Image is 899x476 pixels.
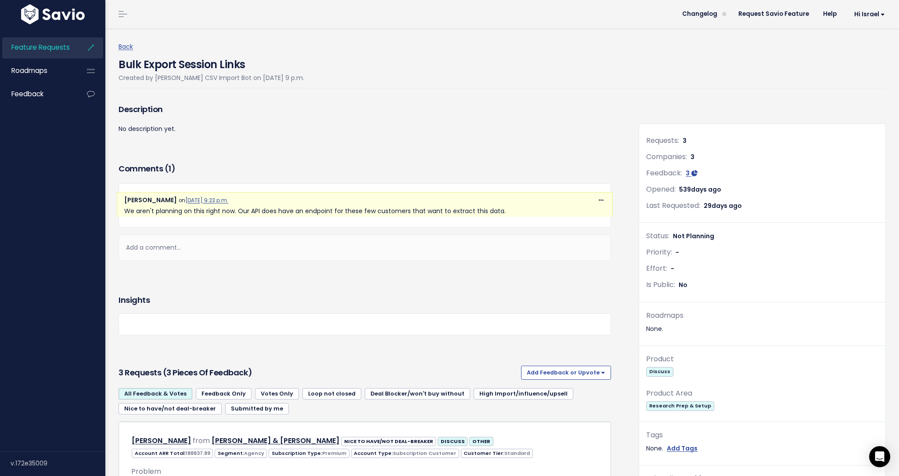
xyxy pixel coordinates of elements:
h3: 3 Requests (3 pieces of Feedback) [119,367,518,379]
a: Request Savio Feature [731,7,816,21]
span: Segment: [215,449,267,458]
div: Product [646,353,878,366]
div: Roadmaps [646,309,878,322]
a: Loop not closed [302,388,361,400]
span: 3 [683,136,687,145]
strong: DISCUSS [441,438,465,445]
span: Effort: [646,263,667,273]
a: Nice to have/not deal-breaker [119,403,222,414]
span: No [679,280,687,289]
span: Last Requested: [646,200,700,211]
img: logo-white.9d6f32f41409.svg [19,4,87,24]
span: Standard [504,450,530,457]
a: Add Tags [667,443,698,454]
span: Requests: [646,135,679,145]
a: [PERSON_NAME] [132,436,191,446]
span: Account ARR Total: [132,449,213,458]
span: Changelog [682,11,717,17]
span: Opened: [646,184,676,194]
span: days ago [712,201,742,210]
a: High Import/influence/upsell [474,388,573,400]
a: 3 [686,169,698,178]
a: Feedback Only [196,388,252,400]
div: Open Intercom Messenger [869,446,890,467]
span: Priority: [646,247,672,257]
div: None. [646,443,878,454]
a: Roadmaps [2,61,73,81]
span: Not Planning [673,232,714,240]
span: 3 [686,169,690,178]
a: Help [816,7,844,21]
span: Discuss [646,367,673,376]
span: on [179,197,228,204]
div: v.172e35009 [11,452,105,475]
h3: Description [119,103,611,116]
span: Feedback: [646,168,682,178]
span: - [671,264,674,273]
a: Deal Blocker/won't buy without [365,388,470,400]
div: Product Area [646,387,878,400]
h3: Comments ( ) [119,163,611,175]
span: - [676,248,679,257]
span: Subscription Customer [393,450,456,457]
span: Roadmaps [11,66,47,75]
div: Add a comment... [119,235,611,261]
span: from [193,436,210,446]
a: Votes Only [255,388,299,400]
span: Customer Tier: [461,449,533,458]
span: Account Type: [351,449,459,458]
strong: NICE TO HAVE/NOT DEAL-BREAKER [344,438,433,445]
span: Agency [244,450,264,457]
h4: Bulk Export Session Links [119,52,304,73]
a: Submitted by me [225,403,289,414]
p: We aren't planning on this right now. Our API does have an endpoint for these few customers that ... [124,206,605,217]
a: All Feedback & Votes [119,388,192,400]
div: Tags [646,429,878,442]
span: 3 [690,153,694,161]
button: Add Feedback or Upvote [521,366,611,380]
div: None. [646,323,878,334]
span: Premium [322,450,346,457]
span: 1 [168,163,171,174]
a: Feature Requests [2,37,73,58]
span: Status: [646,231,669,241]
span: 188837.89 [186,450,210,457]
span: Research Prep & Setup [646,401,714,411]
span: Hi Israel [854,11,885,18]
span: Feedback [11,89,43,98]
a: Back [119,42,133,51]
a: Hi Israel [844,7,892,21]
p: No description yet. [119,124,611,134]
strong: OTHER [472,438,490,445]
h3: Insights [119,294,150,306]
span: Companies: [646,152,687,162]
span: days ago [691,185,721,194]
a: Feedback [2,84,73,104]
span: 539 [679,185,721,194]
span: 29 [704,201,742,210]
span: Subscription Type: [269,449,349,458]
span: Is Public: [646,280,675,290]
a: [DATE] 9:23 p.m. [185,197,228,204]
span: [PERSON_NAME] [124,196,177,204]
span: Feature Requests [11,43,70,52]
span: Created by [PERSON_NAME] CSV Import Bot on [DATE] 9 p.m. [119,73,304,82]
a: [PERSON_NAME] & [PERSON_NAME] [212,436,339,446]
